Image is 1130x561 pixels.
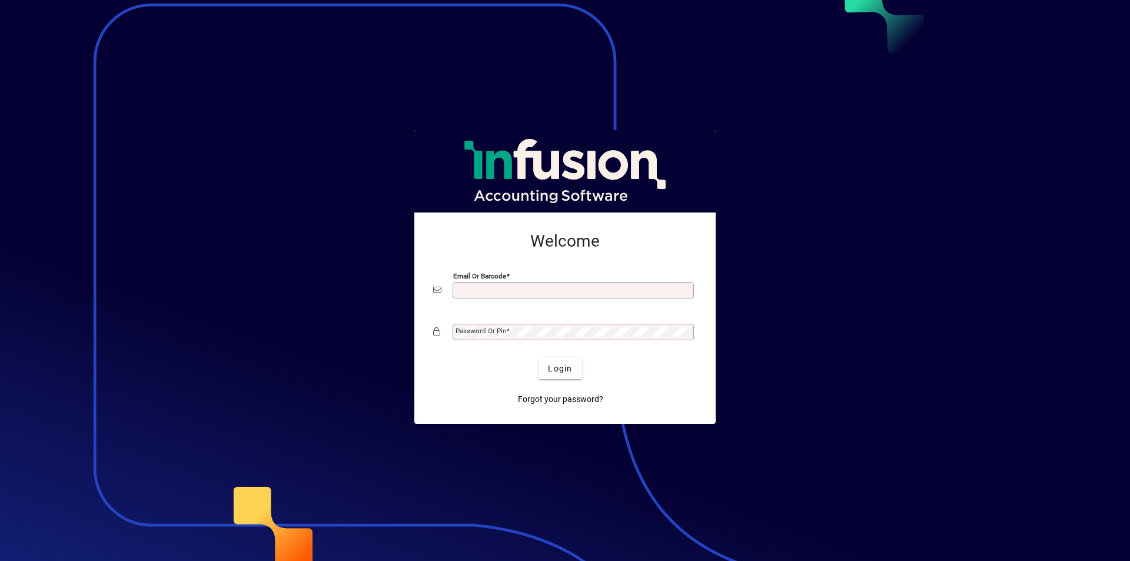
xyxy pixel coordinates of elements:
[548,363,572,375] span: Login
[453,272,506,280] mat-label: Email or Barcode
[518,393,603,406] span: Forgot your password?
[456,327,506,335] mat-label: Password or Pin
[513,389,608,410] a: Forgot your password?
[539,358,581,379] button: Login
[433,231,697,251] h2: Welcome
